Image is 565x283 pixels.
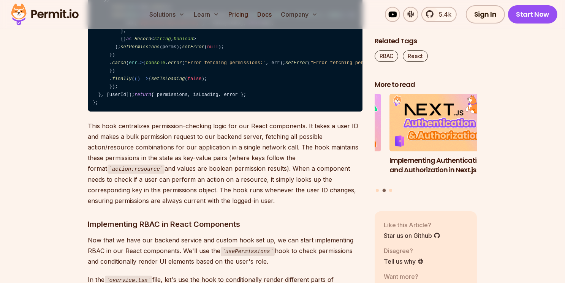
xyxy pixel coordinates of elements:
p: This hook centralizes permission-checking logic for our React components. It takes a user ID and ... [88,121,362,206]
p: Want more? [384,272,443,281]
span: setError [285,60,308,66]
p: Disagree? [384,246,424,255]
h2: Related Tags [375,36,477,46]
span: console [146,60,165,66]
span: () => [135,76,149,82]
span: string [154,36,171,42]
span: as [126,36,132,42]
span: setError [182,44,204,50]
span: err [129,60,137,66]
h3: Implementing Authentication and Authorization in Next.js [389,156,492,175]
button: Solutions [146,7,188,22]
span: "Error fetching permissions:" [185,60,266,66]
h3: Implementing RBAC in React Components [88,218,362,230]
span: boolean [174,36,193,42]
span: false [188,76,202,82]
p: Like this Article? [384,220,440,230]
span: setIsLoading [151,76,185,82]
div: Posts [375,94,477,193]
h2: More to read [375,80,477,90]
a: Star us on Github [384,231,440,240]
span: error [168,60,182,66]
a: Tell us why [384,257,424,266]
span: catch [112,60,126,66]
span: Record [135,36,151,42]
code: usePermissions [221,247,275,256]
button: Go to slide 3 [389,189,392,192]
a: Implementing Authentication and Authorization in Next.jsImplementing Authentication and Authoriza... [389,94,492,184]
span: => [129,60,143,66]
button: Learn [191,7,222,22]
span: finally [112,76,131,82]
img: Implementing Authentication and Authorization in Next.js [389,94,492,152]
a: Pricing [225,7,251,22]
img: Permit logo [8,2,82,27]
a: 5.4k [421,7,457,22]
button: Go to slide 2 [382,189,386,192]
a: Sign In [466,5,505,24]
span: 5.4k [434,10,451,19]
span: setPermissions [120,44,160,50]
button: Go to slide 1 [376,189,379,192]
a: RBAC [375,50,398,62]
a: Docs [254,7,275,22]
p: Now that we have our backend service and custom hook set up, we can start implementing RBAC in ou... [88,235,362,267]
li: 2 of 3 [389,94,492,184]
button: Company [278,7,321,22]
li: 1 of 3 [279,94,381,184]
span: "Error fetching permissions" [310,60,389,66]
code: action:resource [108,165,165,174]
span: null [207,44,218,50]
h3: Implementing Multi-Tenant RBAC in Nuxt.js [279,156,381,175]
span: return [135,92,151,97]
a: React [403,50,428,62]
a: Start Now [508,5,558,24]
